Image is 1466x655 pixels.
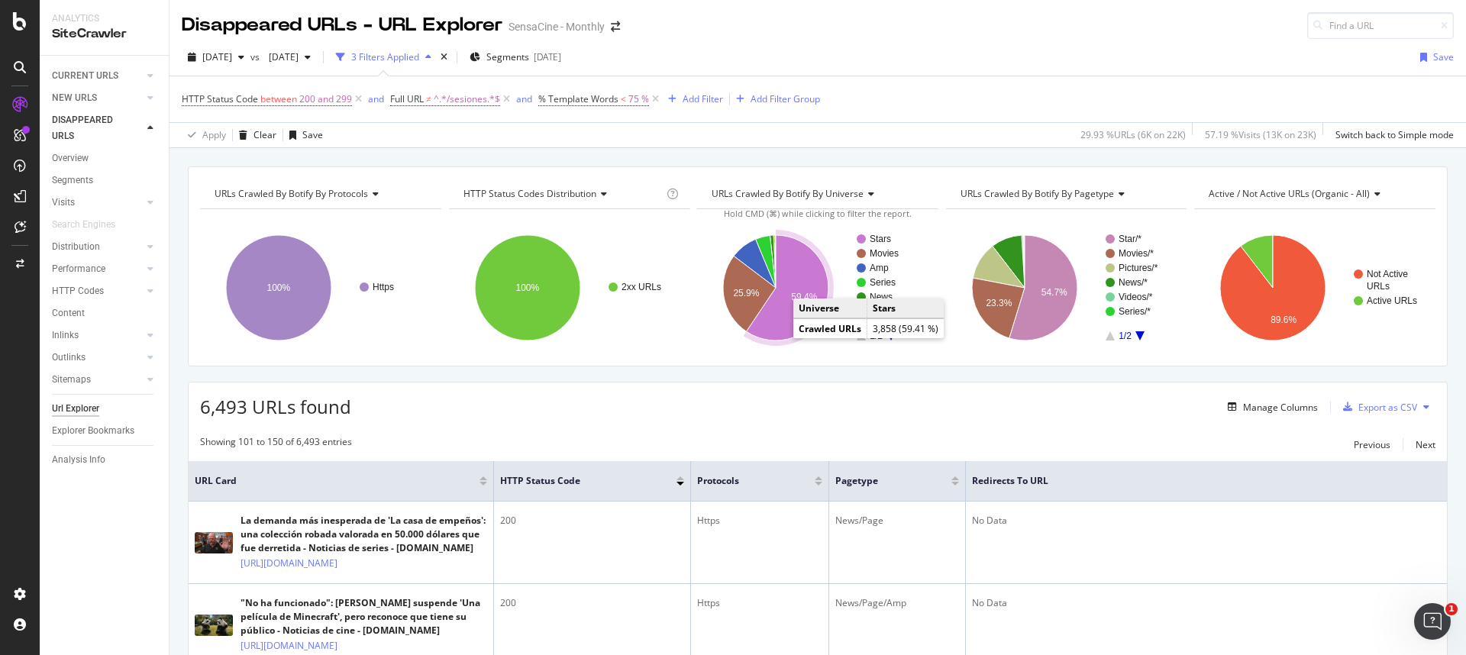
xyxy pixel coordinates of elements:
[368,92,384,105] div: and
[241,638,337,653] a: [URL][DOMAIN_NAME]
[52,423,134,439] div: Explorer Bookmarks
[426,92,431,105] span: ≠
[500,474,654,488] span: HTTP Status Code
[52,90,143,106] a: NEW URLS
[449,221,688,354] svg: A chart.
[1205,128,1316,141] div: 57.19 % Visits ( 13K on 23K )
[622,282,661,292] text: 2xx URLs
[870,292,893,302] text: News
[52,283,104,299] div: HTTP Codes
[52,401,158,417] a: Url Explorer
[52,239,100,255] div: Distribution
[202,50,232,63] span: 2025 Aug. 5th
[870,234,891,244] text: Stars
[611,21,620,32] div: arrow-right-arrow-left
[1445,603,1458,615] span: 1
[712,187,864,200] span: URLs Crawled By Botify By universe
[1329,123,1454,147] button: Switch back to Simple mode
[793,298,867,318] td: Universe
[52,173,93,189] div: Segments
[972,474,1418,488] span: Redirects to URL
[52,150,158,166] a: Overview
[734,288,760,298] text: 25.9%
[1080,128,1186,141] div: 29.93 % URLs ( 6K on 22K )
[1194,221,1433,354] div: A chart.
[52,150,89,166] div: Overview
[241,596,487,637] div: "No ha funcionado": [PERSON_NAME] suspende 'Una película de Minecraft', pero reconoce que tiene s...
[972,596,1441,610] div: No Data
[182,12,502,38] div: Disappeared URLs - URL Explorer
[52,327,79,344] div: Inlinks
[463,45,567,69] button: Segments[DATE]
[509,19,605,34] div: SensaCine - Monthly
[1307,12,1454,39] input: Find a URL
[1337,395,1417,419] button: Export as CSV
[438,50,450,65] div: times
[52,350,86,366] div: Outlinks
[260,92,297,105] span: between
[52,283,143,299] a: HTTP Codes
[867,298,945,318] td: Stars
[52,195,75,211] div: Visits
[835,596,959,610] div: News/Page/Amp
[867,319,945,339] td: 3,858 (59.41 %)
[195,474,476,488] span: URL Card
[697,514,822,528] div: Https
[52,372,143,388] a: Sitemaps
[946,221,1185,354] svg: A chart.
[52,261,143,277] a: Performance
[870,263,889,273] text: Amp
[52,452,105,468] div: Analysis Info
[1041,287,1067,298] text: 54.7%
[52,350,143,366] a: Outlinks
[52,239,143,255] a: Distribution
[724,208,912,219] span: Hold CMD (⌘) while clicking to filter the report.
[263,45,317,69] button: [DATE]
[267,282,291,293] text: 100%
[986,298,1012,308] text: 23.3%
[330,45,438,69] button: 3 Filters Applied
[52,68,118,84] div: CURRENT URLS
[628,89,649,110] span: 75 %
[697,596,822,610] div: Https
[212,182,428,206] h4: URLs Crawled By Botify By protocols
[52,327,143,344] a: Inlinks
[390,92,424,105] span: Full URL
[182,123,226,147] button: Apply
[1354,438,1390,451] div: Previous
[486,50,529,63] span: Segments
[961,187,1114,200] span: URLs Crawled By Botify By pagetype
[52,12,157,25] div: Analytics
[957,182,1174,206] h4: URLs Crawled By Botify By pagetype
[1206,182,1422,206] h4: Active / Not Active URLs
[1222,398,1318,416] button: Manage Columns
[253,128,276,141] div: Clear
[1414,603,1451,640] iframe: Intercom live chat
[835,514,959,528] div: News/Page
[460,182,664,206] h4: HTTP Status Codes Distribution
[250,50,263,63] span: vs
[302,128,323,141] div: Save
[52,217,131,233] a: Search Engines
[538,92,618,105] span: % Template Words
[52,173,158,189] a: Segments
[299,89,352,110] span: 200 and 299
[52,372,91,388] div: Sitemaps
[52,68,143,84] a: CURRENT URLS
[516,92,532,106] button: and
[1119,331,1132,341] text: 1/2
[263,50,299,63] span: 2025 Jul. 1st
[835,474,928,488] span: Pagetype
[200,221,439,354] svg: A chart.
[1354,435,1390,453] button: Previous
[200,394,351,419] span: 6,493 URLs found
[215,187,368,200] span: URLs Crawled By Botify By protocols
[1414,45,1454,69] button: Save
[233,123,276,147] button: Clear
[283,123,323,147] button: Save
[1367,281,1390,292] text: URLs
[1271,315,1297,325] text: 89.6%
[870,248,899,259] text: Movies
[1367,269,1408,279] text: Not Active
